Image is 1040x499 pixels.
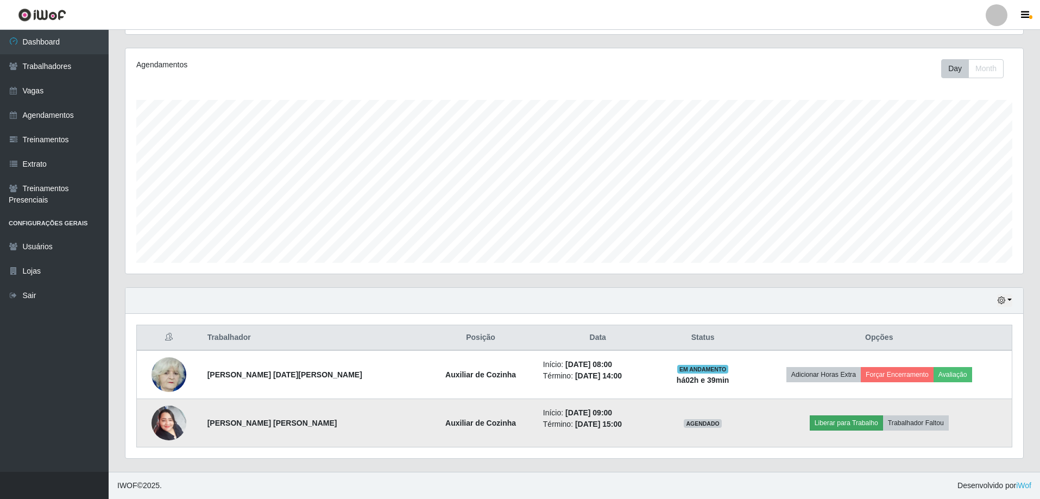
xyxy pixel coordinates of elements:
li: Início: [543,407,653,419]
span: EM ANDAMENTO [677,365,729,374]
li: Término: [543,419,653,430]
button: Forçar Encerramento [861,367,934,382]
button: Trabalhador Faltou [883,415,949,431]
span: IWOF [117,481,137,490]
button: Adicionar Horas Extra [786,367,861,382]
strong: [PERSON_NAME] [PERSON_NAME] [207,419,337,427]
span: © 2025 . [117,480,162,491]
div: Toolbar with button groups [941,59,1012,78]
strong: Auxiliar de Cozinha [445,370,516,379]
button: Day [941,59,969,78]
strong: [PERSON_NAME] [DATE][PERSON_NAME] [207,370,362,379]
th: Opções [747,325,1012,351]
span: Desenvolvido por [957,480,1031,491]
th: Status [659,325,747,351]
div: First group [941,59,1004,78]
time: [DATE] 14:00 [575,371,622,380]
img: 1657005856097.jpeg [152,355,186,394]
span: AGENDADO [684,419,722,428]
div: Agendamentos [136,59,492,71]
img: CoreUI Logo [18,8,66,22]
th: Posição [425,325,536,351]
li: Término: [543,370,653,382]
time: [DATE] 08:00 [565,360,612,369]
th: Data [537,325,659,351]
time: [DATE] 15:00 [575,420,622,428]
time: [DATE] 09:00 [565,408,612,417]
strong: Auxiliar de Cozinha [445,419,516,427]
a: iWof [1016,481,1031,490]
th: Trabalhador [201,325,425,351]
button: Liberar para Trabalho [810,415,883,431]
strong: há 02 h e 39 min [677,376,729,384]
button: Avaliação [934,367,972,382]
li: Início: [543,359,653,370]
button: Month [968,59,1004,78]
img: 1736825019382.jpeg [152,400,186,446]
